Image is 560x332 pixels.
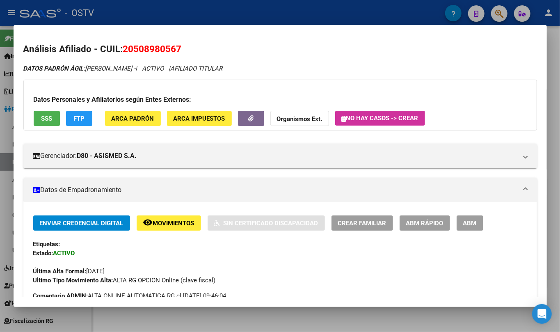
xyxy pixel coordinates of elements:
[66,111,92,126] button: FTP
[123,44,182,54] span: 20508980567
[153,220,194,227] span: Movimientos
[171,65,223,72] span: AFILIADO TITULAR
[77,151,137,161] strong: D80 - ASISMED S.A.
[33,292,88,300] strong: Comentario ADMIN:
[23,178,537,202] mat-expansion-panel-header: Datos de Empadronamiento
[34,95,527,105] h3: Datos Personales y Afiliatorios según Entes Externos:
[43,48,63,54] div: Dominio
[33,185,517,195] mat-panel-title: Datos de Empadronamiento
[41,115,52,122] span: SSS
[105,111,161,126] button: ARCA Padrón
[174,115,225,122] span: ARCA Impuestos
[33,240,60,248] strong: Etiquetas:
[13,21,20,28] img: website_grey.svg
[33,215,130,231] button: Enviar Credencial Digital
[33,151,517,161] mat-panel-title: Gerenciador:
[143,218,153,227] mat-icon: remove_red_eye
[400,215,450,231] button: ABM Rápido
[338,220,386,227] span: Crear Familiar
[87,48,94,54] img: tab_keywords_by_traffic_grey.svg
[21,21,92,28] div: Dominio: [DOMAIN_NAME]
[463,220,477,227] span: ABM
[33,268,105,275] span: [DATE]
[331,215,393,231] button: Crear Familiar
[335,111,425,126] button: No hay casos -> Crear
[33,250,53,257] strong: Estado:
[40,220,123,227] span: Enviar Credencial Digital
[224,220,318,227] span: Sin Certificado Discapacidad
[33,277,113,284] strong: Ultimo Tipo Movimiento Alta:
[406,220,443,227] span: ABM Rápido
[23,65,136,72] span: [PERSON_NAME] -
[23,65,85,72] strong: DATOS PADRÓN ÁGIL:
[34,111,60,126] button: SSS
[277,115,322,123] strong: Organismos Ext.
[13,13,20,20] img: logo_orange.svg
[33,268,87,275] strong: Última Alta Formal:
[137,215,201,231] button: Movimientos
[532,304,552,324] div: Open Intercom Messenger
[342,114,418,122] span: No hay casos -> Crear
[34,48,41,54] img: tab_domain_overview_orange.svg
[23,42,537,56] h2: Análisis Afiliado - CUIL:
[23,144,537,168] mat-expansion-panel-header: Gerenciador:D80 - ASISMED S.A.
[73,115,85,122] span: FTP
[96,48,130,54] div: Palabras clave
[23,65,223,72] i: | ACTIVO |
[33,277,216,284] span: ALTA RG OPCION Online (clave fiscal)
[112,115,154,122] span: ARCA Padrón
[53,250,75,257] strong: ACTIVO
[208,215,325,231] button: Sin Certificado Discapacidad
[23,13,40,20] div: v 4.0.25
[33,291,226,300] span: ALTA ONLINE AUTOMATICA RG el [DATE] 09:46:04
[167,111,232,126] button: ARCA Impuestos
[457,215,483,231] button: ABM
[270,111,329,126] button: Organismos Ext.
